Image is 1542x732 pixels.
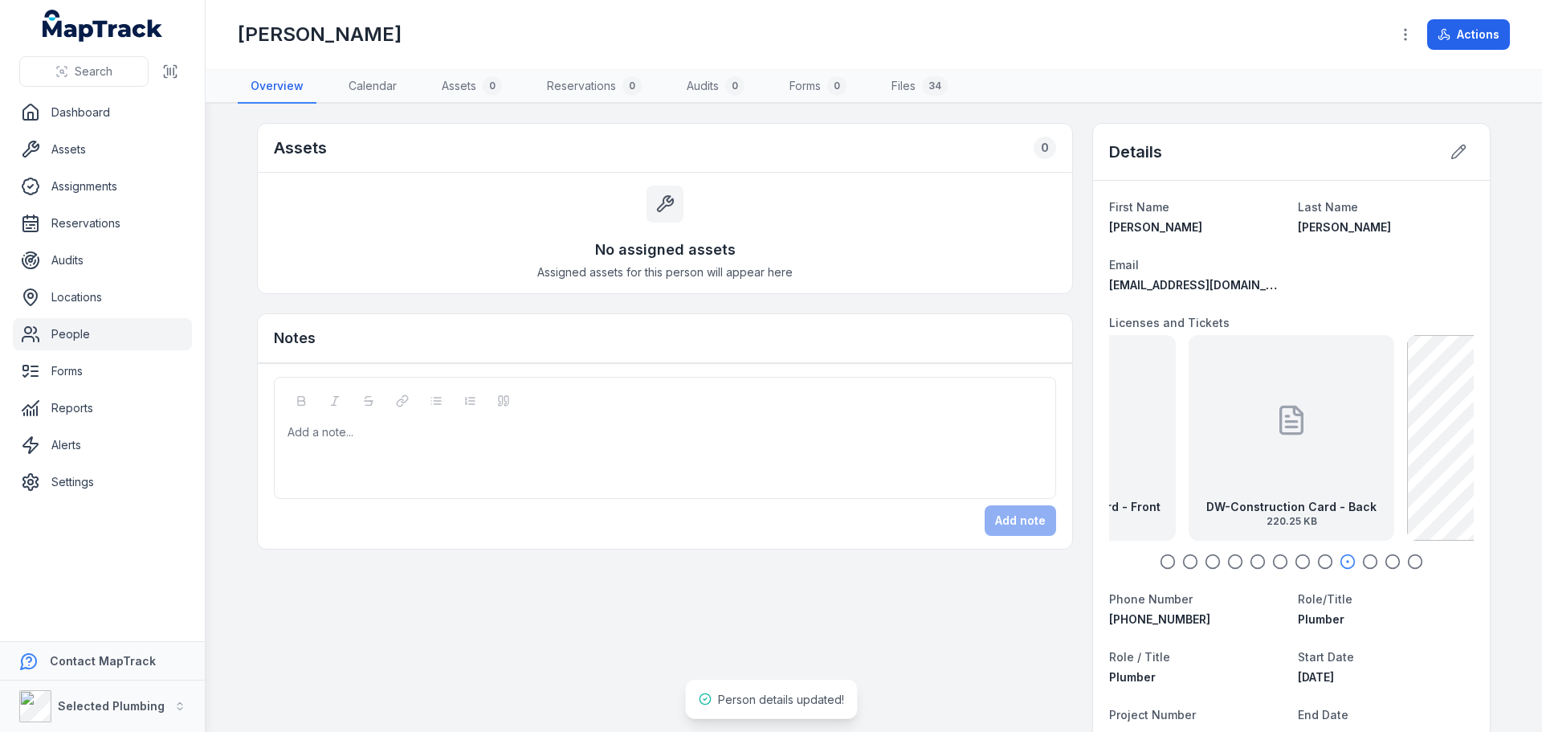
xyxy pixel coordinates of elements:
[13,392,192,424] a: Reports
[1298,612,1344,626] span: Plumber
[13,355,192,387] a: Forms
[725,76,744,96] div: 0
[1109,650,1170,664] span: Role / Title
[13,133,192,166] a: Assets
[537,264,793,280] span: Assigned assets for this person will appear here
[1298,220,1391,234] span: [PERSON_NAME]
[238,22,402,47] h1: [PERSON_NAME]
[534,70,655,104] a: Reservations0
[622,76,642,96] div: 0
[274,137,327,159] h2: Assets
[1298,200,1358,214] span: Last Name
[429,70,515,104] a: Assets0
[1109,141,1162,163] h2: Details
[13,170,192,202] a: Assignments
[674,70,757,104] a: Audits0
[1298,670,1334,684] span: [DATE]
[50,654,156,668] strong: Contact MapTrack
[922,76,948,96] div: 34
[483,76,502,96] div: 0
[1109,592,1193,606] span: Phone Number
[58,699,165,713] strong: Selected Plumbing
[43,10,163,42] a: MapTrack
[13,318,192,350] a: People
[1298,592,1352,606] span: Role/Title
[595,239,736,261] h3: No assigned assets
[13,96,192,129] a: Dashboard
[336,70,410,104] a: Calendar
[19,56,149,87] button: Search
[13,244,192,276] a: Audits
[1298,650,1354,664] span: Start Date
[1109,220,1202,234] span: [PERSON_NAME]
[879,70,961,104] a: Files34
[13,429,192,461] a: Alerts
[13,281,192,313] a: Locations
[1109,258,1139,272] span: Email
[1109,278,1303,292] span: [EMAIL_ADDRESS][DOMAIN_NAME]
[777,70,859,104] a: Forms0
[274,327,316,350] h3: Notes
[1109,200,1169,214] span: First Name
[1427,19,1510,50] button: Actions
[13,466,192,498] a: Settings
[1034,137,1056,159] div: 0
[1206,515,1377,528] span: 220.25 KB
[238,70,316,104] a: Overview
[1206,499,1377,515] strong: DW-Construction Card - Back
[1109,670,1156,684] span: Plumber
[1109,316,1230,329] span: Licenses and Tickets
[1109,708,1196,722] span: Project Number
[718,693,844,706] span: Person details updated!
[1109,612,1210,626] span: [PHONE_NUMBER]
[75,63,112,80] span: Search
[827,76,846,96] div: 0
[13,207,192,239] a: Reservations
[1298,670,1334,684] time: 2/13/2023, 12:00:00 AM
[1298,708,1348,722] span: End Date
